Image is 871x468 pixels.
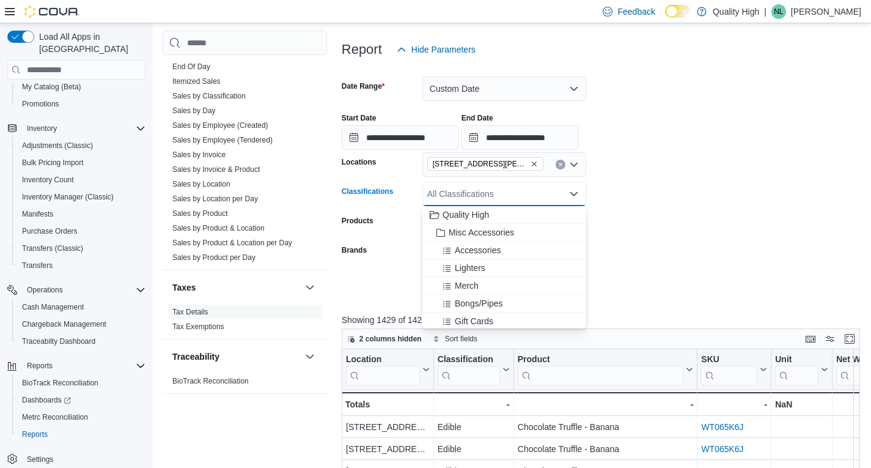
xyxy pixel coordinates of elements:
[17,207,145,221] span: Manifests
[445,334,477,344] span: Sort fields
[172,322,224,331] a: Tax Exemptions
[774,4,783,19] span: NL
[17,376,103,390] a: BioTrack Reconciliation
[842,332,857,346] button: Enter fullscreen
[411,43,476,56] span: Hide Parameters
[461,113,493,123] label: End Date
[172,281,300,294] button: Taxes
[17,190,119,204] a: Inventory Manager (Classic)
[22,395,71,405] span: Dashboards
[172,62,210,71] a: End Of Day
[163,59,327,270] div: Sales
[569,189,579,199] button: Close list of options
[701,422,743,432] a: WT065K6J
[172,121,268,130] a: Sales by Employee (Created)
[438,442,510,456] div: Edible
[12,188,150,206] button: Inventory Manager (Classic)
[27,285,63,295] span: Operations
[346,442,430,456] div: [STREET_ADDRESS][PERSON_NAME]
[17,190,145,204] span: Inventory Manager (Classic)
[12,154,150,171] button: Bulk Pricing Import
[701,354,757,366] div: SKU
[518,442,694,456] div: Chocolate Truffle - Banana
[172,165,260,174] a: Sales by Invoice & Product
[27,361,53,371] span: Reports
[518,354,684,366] div: Product
[449,226,514,239] span: Misc Accessories
[12,240,150,257] button: Transfers (Classic)
[172,209,228,218] a: Sales by Product
[422,242,586,259] button: Accessories
[342,81,385,91] label: Date Range
[342,245,367,255] label: Brands
[17,427,145,442] span: Reports
[518,354,684,385] div: Product
[172,194,258,204] span: Sales by Location per Day
[17,393,145,407] span: Dashboards
[346,354,430,385] button: Location
[17,138,145,153] span: Adjustments (Classic)
[172,223,265,233] span: Sales by Product & Location
[775,397,828,412] div: NaN
[17,376,145,390] span: BioTrack Reconciliation
[163,374,327,393] div: Traceability
[172,238,292,248] span: Sales by Product & Location per Day
[455,262,485,274] span: Lighters
[823,332,837,346] button: Display options
[345,397,430,412] div: Totals
[455,297,503,310] span: Bongs/Pipes
[22,141,93,150] span: Adjustments (Classic)
[27,124,57,133] span: Inventory
[24,6,79,18] img: Cova
[172,106,216,116] span: Sales by Day
[17,334,100,349] a: Traceabilty Dashboard
[17,173,79,187] a: Inventory Count
[392,37,480,62] button: Hide Parameters
[22,243,83,253] span: Transfers (Classic)
[12,78,150,95] button: My Catalog (Beta)
[17,334,145,349] span: Traceabilty Dashboard
[22,99,59,109] span: Promotions
[346,354,420,385] div: Location
[775,354,828,385] button: Unit
[12,333,150,350] button: Traceabilty Dashboard
[701,354,757,385] div: SKU URL
[172,150,226,159] a: Sales by Invoice
[713,4,759,19] p: Quality High
[12,95,150,113] button: Promotions
[438,397,510,412] div: -
[422,295,586,313] button: Bongs/Pipes
[17,427,53,442] a: Reports
[427,157,543,171] span: 25 Beekman Ave
[22,175,74,185] span: Inventory Count
[12,171,150,188] button: Inventory Count
[359,334,422,344] span: 2 columns hidden
[342,42,382,57] h3: Report
[22,82,81,92] span: My Catalog (Beta)
[17,224,83,239] a: Purchase Orders
[422,259,586,277] button: Lighters
[443,209,489,221] span: Quality High
[22,283,68,297] button: Operations
[163,305,327,339] div: Taxes
[172,92,246,100] a: Sales by Classification
[17,258,145,273] span: Transfers
[422,277,586,295] button: Merch
[172,150,226,160] span: Sales by Invoice
[2,281,150,299] button: Operations
[422,76,586,101] button: Custom Date
[438,354,500,385] div: Classification
[17,393,76,407] a: Dashboards
[12,137,150,154] button: Adjustments (Classic)
[665,5,691,18] input: Dark Mode
[172,91,246,101] span: Sales by Classification
[438,354,510,385] button: Classification
[342,216,373,226] label: Products
[22,192,114,202] span: Inventory Manager (Classic)
[172,307,208,317] span: Tax Details
[17,97,145,111] span: Promotions
[17,317,145,332] span: Chargeback Management
[22,378,98,388] span: BioTrack Reconciliation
